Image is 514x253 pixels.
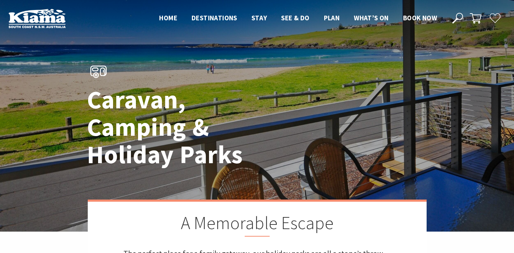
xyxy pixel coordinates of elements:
[152,12,444,24] nav: Main Menu
[251,14,267,22] span: Stay
[403,14,437,22] span: Book now
[159,14,177,22] span: Home
[123,212,391,237] h2: A Memorable Escape
[87,86,289,169] h1: Caravan, Camping & Holiday Parks
[354,14,389,22] span: What’s On
[9,9,66,28] img: Kiama Logo
[281,14,309,22] span: See & Do
[324,14,340,22] span: Plan
[192,14,237,22] span: Destinations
